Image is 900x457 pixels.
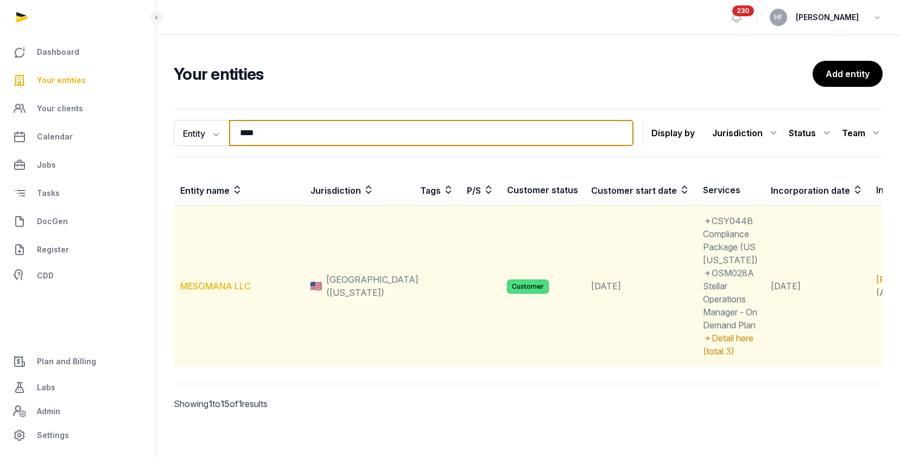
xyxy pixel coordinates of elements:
[180,281,251,291] a: MESOMANA LLC
[9,152,147,178] a: Jobs
[500,175,585,206] th: Customer status
[507,280,549,294] span: Customer
[37,269,54,282] span: CDD
[37,102,83,115] span: Your clients
[813,61,883,87] a: Add entity
[764,206,870,367] td: [DATE]
[9,375,147,401] a: Labs
[174,64,813,84] h2: Your entities
[703,268,757,331] span: OSM028A Stellar Operations Manager - On Demand Plan
[37,215,68,228] span: DocGen
[696,175,764,206] th: Services
[9,180,147,206] a: Tasks
[651,124,695,142] p: Display by
[37,46,79,59] span: Dashboard
[37,74,86,87] span: Your entities
[37,381,55,394] span: Labs
[9,265,147,287] a: CDD
[174,175,304,206] th: Entity name
[770,9,787,26] button: HF
[9,67,147,93] a: Your entities
[174,120,229,146] button: Entity
[9,348,147,375] a: Plan and Billing
[703,332,758,358] div: Detail here (total 3)
[37,405,60,418] span: Admin
[304,175,414,206] th: Jurisdiction
[774,14,783,21] span: HF
[208,398,212,409] span: 1
[585,206,696,367] td: [DATE]
[414,175,460,206] th: Tags
[9,124,147,150] a: Calendar
[37,243,69,256] span: Register
[764,175,870,206] th: Incorporation date
[9,39,147,65] a: Dashboard
[326,273,419,299] span: [GEOGRAPHIC_DATA] ([US_STATE])
[37,429,69,442] span: Settings
[9,208,147,234] a: DocGen
[460,175,500,206] th: P/S
[238,398,242,409] span: 1
[585,175,696,206] th: Customer start date
[703,215,758,265] span: CSY044B Compliance Package (US [US_STATE])
[796,11,859,24] span: [PERSON_NAME]
[732,5,754,16] span: 230
[37,355,96,368] span: Plan and Billing
[37,187,60,200] span: Tasks
[220,398,230,409] span: 15
[9,422,147,448] a: Settings
[712,124,780,142] div: Jurisdiction
[9,96,147,122] a: Your clients
[37,158,56,172] span: Jobs
[789,124,833,142] div: Status
[9,237,147,263] a: Register
[842,124,883,142] div: Team
[37,130,73,143] span: Calendar
[174,384,338,423] p: Showing to of results
[9,401,147,422] a: Admin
